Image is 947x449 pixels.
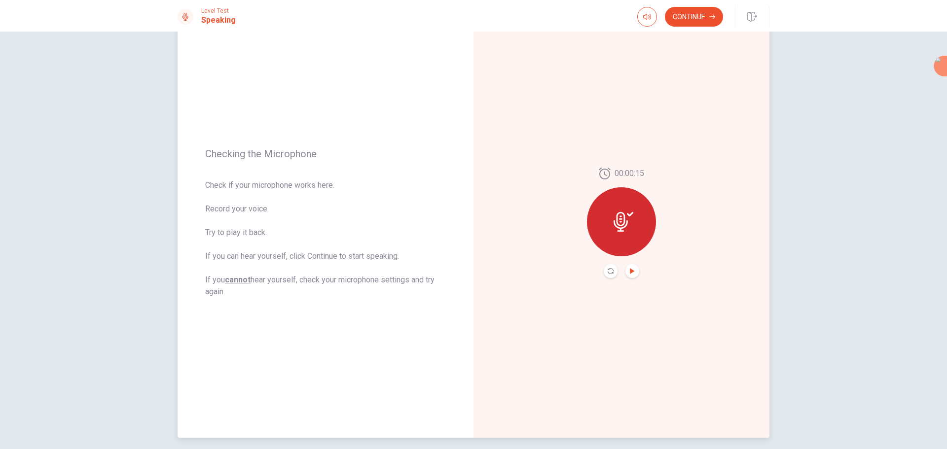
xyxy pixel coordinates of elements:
[201,14,236,26] h1: Speaking
[665,7,723,27] button: Continue
[615,168,644,179] span: 00:00:15
[205,148,446,160] span: Checking the Microphone
[201,7,236,14] span: Level Test
[205,179,446,298] span: Check if your microphone works here. Record your voice. Try to play it back. If you can hear your...
[625,264,639,278] button: Play Audio
[604,264,618,278] button: Record Again
[225,275,251,284] u: cannot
